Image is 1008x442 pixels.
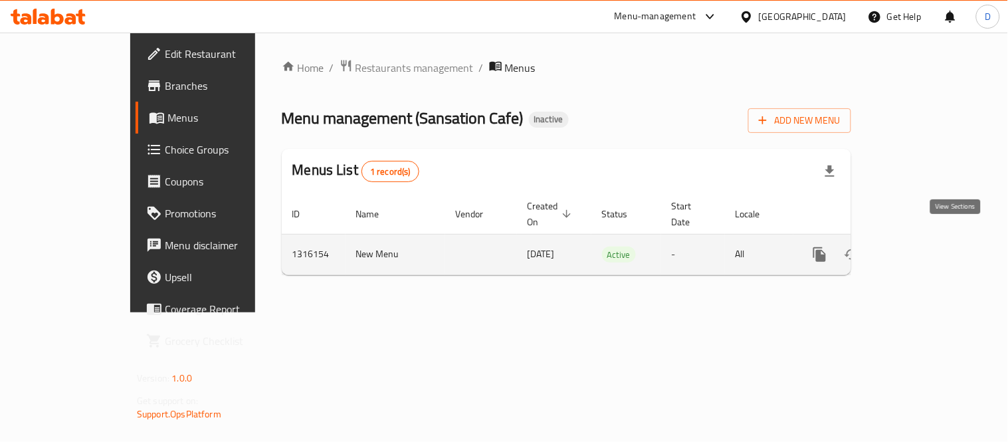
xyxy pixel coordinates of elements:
th: Actions [793,194,942,235]
span: Inactive [529,114,569,125]
span: 1 record(s) [362,166,419,178]
span: Version: [137,370,169,387]
span: Created On [528,198,575,230]
table: enhanced table [282,194,942,275]
span: Choice Groups [165,142,288,158]
div: Inactive [529,112,569,128]
span: Start Date [672,198,709,230]
span: Locale [736,206,777,222]
span: Coverage Report [165,301,288,317]
span: [DATE] [528,245,555,263]
td: New Menu [346,234,445,275]
a: Promotions [136,197,298,229]
a: Restaurants management [340,59,474,76]
a: Grocery Checklist [136,325,298,357]
div: [GEOGRAPHIC_DATA] [759,9,847,24]
span: Restaurants management [355,60,474,76]
div: Menu-management [615,9,696,25]
a: Edit Restaurant [136,38,298,70]
span: D [985,9,991,24]
span: Menus [167,110,288,126]
a: Upsell [136,261,298,293]
span: Promotions [165,205,288,221]
div: Active [602,247,636,263]
td: - [661,234,725,275]
div: Export file [814,156,846,187]
span: Menus [505,60,536,76]
li: / [479,60,484,76]
span: Edit Restaurant [165,46,288,62]
button: Change Status [836,239,868,271]
a: Support.OpsPlatform [137,405,221,423]
a: Choice Groups [136,134,298,166]
span: Menu disclaimer [165,237,288,253]
button: Add New Menu [748,108,851,133]
span: Active [602,247,636,263]
li: / [330,60,334,76]
span: 1.0.0 [171,370,192,387]
a: Coupons [136,166,298,197]
span: Menu management ( Sansation Cafe ) [282,103,524,133]
span: Name [356,206,397,222]
td: All [725,234,793,275]
a: Menu disclaimer [136,229,298,261]
td: 1316154 [282,234,346,275]
span: Status [602,206,645,222]
button: more [804,239,836,271]
h2: Menus List [292,160,419,182]
a: Home [282,60,324,76]
span: ID [292,206,318,222]
span: Vendor [456,206,501,222]
span: Branches [165,78,288,94]
a: Coverage Report [136,293,298,325]
a: Branches [136,70,298,102]
a: Menus [136,102,298,134]
span: Get support on: [137,392,198,409]
span: Coupons [165,173,288,189]
span: Grocery Checklist [165,333,288,349]
span: Add New Menu [759,112,841,129]
span: Upsell [165,269,288,285]
div: Total records count [361,161,419,182]
nav: breadcrumb [282,59,851,76]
